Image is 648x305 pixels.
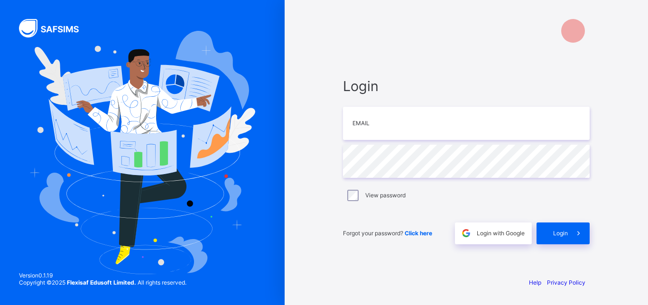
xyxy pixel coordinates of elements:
span: Login with Google [477,230,525,237]
strong: Flexisaf Edusoft Limited. [67,279,136,286]
span: Version 0.1.19 [19,272,186,279]
a: Privacy Policy [547,279,585,286]
label: View password [365,192,406,199]
img: google.396cfc9801f0270233282035f929180a.svg [461,228,472,239]
span: Login [553,230,568,237]
span: Forgot your password? [343,230,432,237]
img: Hero Image [29,31,255,274]
span: Login [343,78,590,94]
span: Copyright © 2025 All rights reserved. [19,279,186,286]
a: Click here [405,230,432,237]
a: Help [529,279,541,286]
img: SAFSIMS Logo [19,19,90,37]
